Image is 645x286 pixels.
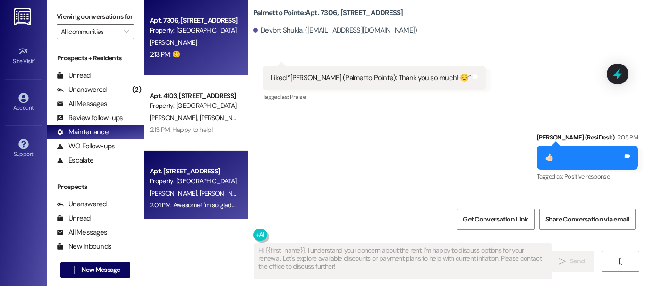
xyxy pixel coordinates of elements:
[81,265,120,275] span: New Message
[57,127,109,137] div: Maintenance
[57,99,107,109] div: All Messages
[263,90,486,104] div: Tagged as:
[545,214,629,224] span: Share Conversation via email
[617,258,624,265] i: 
[57,199,107,209] div: Unanswered
[549,251,595,272] button: Send
[60,262,130,278] button: New Message
[57,141,115,151] div: WO Follow-ups
[61,24,119,39] input: All communities
[47,182,144,192] div: Prospects
[457,209,534,230] button: Get Conversation Link
[57,85,107,95] div: Unanswered
[253,25,417,35] div: Devbrt Shukla. ([EMAIL_ADDRESS][DOMAIN_NAME])
[559,258,566,265] i: 
[253,8,403,18] b: Palmetto Pointe: Apt. 7306, [STREET_ADDRESS]
[537,132,638,146] div: [PERSON_NAME] (ResiDesk)
[150,91,237,101] div: Apt. 4103, [STREET_ADDRESS]
[290,93,306,101] span: Praise
[57,113,123,123] div: Review follow-ups
[537,170,638,183] div: Tagged as:
[5,136,42,162] a: Support
[150,201,403,209] div: 2:01 PM: Awesome! I'm so glad to hear the work order was completed to your satisfaction. 🙂
[124,28,129,35] i: 
[150,25,237,35] div: Property: [GEOGRAPHIC_DATA]
[150,101,237,111] div: Property: [GEOGRAPHIC_DATA]
[150,114,200,122] span: [PERSON_NAME]
[130,82,144,97] div: (2)
[150,38,197,47] span: [PERSON_NAME]
[47,53,144,63] div: Prospects + Residents
[57,155,93,165] div: Escalate
[57,71,91,81] div: Unread
[150,176,237,186] div: Property: [GEOGRAPHIC_DATA]
[545,153,553,163] div: 👍🏻
[150,189,200,197] span: [PERSON_NAME]
[14,8,33,25] img: ResiDesk Logo
[271,73,471,83] div: Liked “[PERSON_NAME] (Palmetto Pointe): Thank you so much! ☺️”
[150,16,237,25] div: Apt. 7306, [STREET_ADDRESS]
[199,114,246,122] span: [PERSON_NAME]
[5,90,42,115] a: Account
[199,189,246,197] span: [PERSON_NAME]
[57,213,91,223] div: Unread
[539,209,636,230] button: Share Conversation via email
[255,244,551,279] textarea: Hi {{first_name}}, I understand your concern about the rent. I'm happy to discuss options for you...
[57,9,134,24] label: Viewing conversations for
[57,242,111,252] div: New Inbounds
[5,43,42,69] a: Site Visit •
[615,132,638,142] div: 2:05 PM
[70,266,77,274] i: 
[564,172,610,180] span: Positive response
[570,256,585,266] span: Send
[463,214,528,224] span: Get Conversation Link
[150,50,180,58] div: 2:13 PM: ☺️
[150,125,213,134] div: 2:13 PM: Happy to help!
[57,228,107,237] div: All Messages
[150,166,237,176] div: Apt. [STREET_ADDRESS]
[34,57,35,63] span: •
